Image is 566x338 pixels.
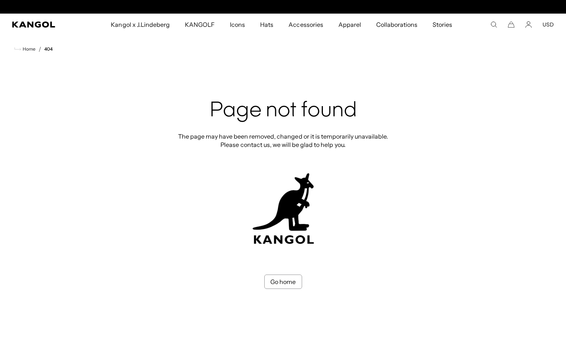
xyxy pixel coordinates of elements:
[111,14,170,35] span: Kangol x J.Lindeberg
[177,14,222,35] a: KANGOLF
[543,21,554,28] button: USD
[12,22,73,28] a: Kangol
[185,14,215,35] span: KANGOLF
[508,21,515,28] button: Cart
[425,14,460,35] a: Stories
[222,14,253,35] a: Icons
[525,21,532,28] a: Account
[251,173,315,244] img: kangol-404-logo.jpg
[369,14,425,35] a: Collaborations
[36,45,41,54] li: /
[230,14,245,35] span: Icons
[205,4,361,10] div: Announcement
[176,99,391,123] h2: Page not found
[14,46,36,52] a: Home
[490,21,497,28] summary: Search here
[376,14,417,35] span: Collaborations
[205,4,361,10] slideshow-component: Announcement bar
[281,14,330,35] a: Accessories
[433,14,452,35] span: Stories
[205,4,361,10] div: 1 of 2
[331,14,369,35] a: Apparel
[338,14,361,35] span: Apparel
[288,14,323,35] span: Accessories
[176,132,391,149] p: The page may have been removed, changed or it is temporarily unavailable. Please contact us, we w...
[103,14,177,35] a: Kangol x J.Lindeberg
[264,275,302,289] a: Go home
[253,14,281,35] a: Hats
[21,46,36,52] span: Home
[44,46,53,52] a: 404
[260,14,273,35] span: Hats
